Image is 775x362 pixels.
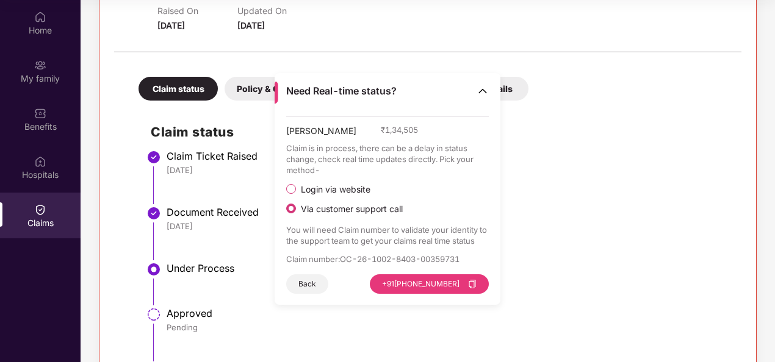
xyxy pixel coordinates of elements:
span: [PERSON_NAME] [286,124,356,143]
span: ₹ 1,34,505 [381,124,418,135]
div: Document Received [167,206,729,218]
div: [DATE] [167,221,729,232]
button: Back [286,274,328,294]
img: svg+xml;base64,PHN2ZyBpZD0iU3RlcC1Eb25lLTMyeDMyIiB4bWxucz0iaHR0cDovL3d3dy53My5vcmcvMjAwMC9zdmciIH... [146,150,161,165]
span: Need Real-time status? [286,85,397,98]
img: svg+xml;base64,PHN2ZyBpZD0iQmVuZWZpdHMiIHhtbG5zPSJodHRwOi8vd3d3LnczLm9yZy8yMDAwL3N2ZyIgd2lkdGg9Ij... [34,107,46,119]
div: Under Process [167,262,729,274]
p: You will need Claim number to validate your identity to the support team to get your claims real ... [286,224,489,246]
button: +91[PHONE_NUMBER]copy [370,274,489,294]
img: svg+xml;base64,PHN2ZyBpZD0iSG9tZSIgeG1sbnM9Imh0dHA6Ly93d3cudzMub3JnLzIwMDAvc3ZnIiB3aWR0aD0iMjAiIG... [34,11,46,23]
div: Claim status [139,77,218,101]
div: Policy & Claim Details [225,77,339,101]
span: copy [468,280,477,288]
span: [DATE] [157,20,185,30]
img: svg+xml;base64,PHN2ZyBpZD0iSG9zcGl0YWxzIiB4bWxucz0iaHR0cDovL3d3dy53My5vcmcvMjAwMC9zdmciIHdpZHRoPS... [34,155,46,168]
span: [DATE] [237,20,265,30]
img: svg+xml;base64,PHN2ZyBpZD0iQ2xhaW0iIHhtbG5zPSJodHRwOi8vd3d3LnczLm9yZy8yMDAwL3N2ZyIgd2lkdGg9IjIwIi... [34,204,46,216]
span: Login via website [296,184,375,195]
span: Via customer support call [296,204,408,215]
p: Raised On [157,5,237,16]
p: Claim number : OC-26-1002-8403-00359731 [286,254,489,264]
img: svg+xml;base64,PHN2ZyBpZD0iU3RlcC1QZW5kaW5nLTMyeDMyIiB4bWxucz0iaHR0cDovL3d3dy53My5vcmcvMjAwMC9zdm... [146,307,161,322]
img: svg+xml;base64,PHN2ZyB3aWR0aD0iMjAiIGhlaWdodD0iMjAiIHZpZXdCb3g9IjAgMCAyMCAyMCIgZmlsbD0ibm9uZSIgeG... [34,59,46,71]
div: Pending [167,322,729,333]
div: Claim Ticket Raised [167,150,729,162]
div: Approved [167,307,729,319]
p: Claim is in process, there can be a delay in status change, check real time updates directly. Pic... [286,143,489,176]
h2: Claim status [151,122,729,142]
div: [DATE] [167,165,729,176]
p: Updated On [237,5,317,16]
img: svg+xml;base64,PHN2ZyBpZD0iU3RlcC1BY3RpdmUtMzJ4MzIiIHhtbG5zPSJodHRwOi8vd3d3LnczLm9yZy8yMDAwL3N2Zy... [146,262,161,277]
img: svg+xml;base64,PHN2ZyBpZD0iU3RlcC1Eb25lLTMyeDMyIiB4bWxucz0iaHR0cDovL3d3dy53My5vcmcvMjAwMC9zdmciIH... [146,206,161,221]
img: Toggle Icon [477,85,489,97]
